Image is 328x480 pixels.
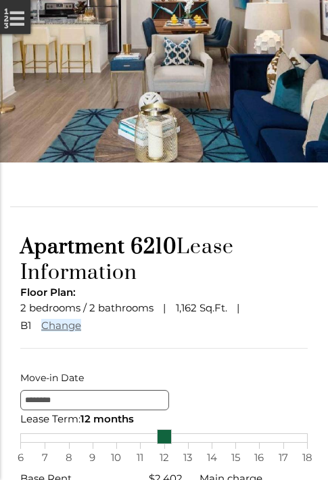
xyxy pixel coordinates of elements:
span: 2 bedrooms / 2 bathrooms [20,301,154,314]
span: 12 months [80,412,134,425]
span: 1,162 [176,301,197,314]
span: 11 [133,449,147,466]
span: 9 [86,449,99,466]
span: 18 [300,449,314,466]
span: 14 [205,449,218,466]
span: 10 [110,449,123,466]
span: 16 [252,449,266,466]
span: 13 [181,449,195,466]
span: 12 [158,449,171,466]
span: 15 [229,449,242,466]
a: Change [41,319,81,332]
span: Floor Plan: [20,286,76,299]
span: 7 [38,449,51,466]
h1: Lease Information [20,234,308,286]
span: Sq.Ft. [200,301,227,314]
span: 17 [277,449,290,466]
span: B1 [20,319,31,332]
div: Lease Term: [20,410,308,428]
span: 8 [62,449,76,466]
span: 6 [14,449,27,466]
span: Apartment 6210 [20,234,177,260]
label: Move-in Date [20,369,308,387]
input: Move-in Date edit selected 9/5/2025 [20,390,169,410]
